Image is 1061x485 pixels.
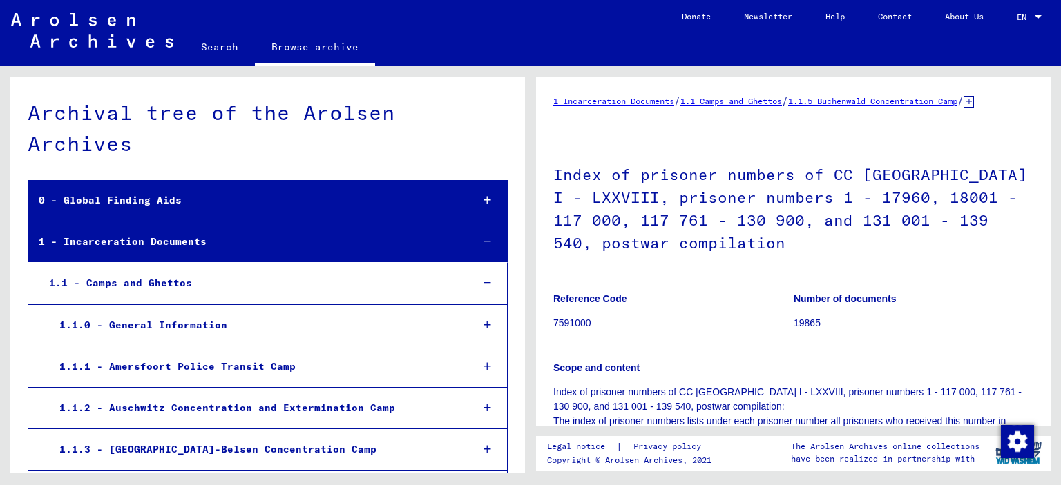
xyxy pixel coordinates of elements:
b: Scope and content [553,362,640,373]
div: 1 - Incarceration Documents [28,228,460,255]
div: | [547,439,718,454]
p: The Arolsen Archives online collections [791,440,979,453]
span: / [782,95,788,107]
div: 1.1.0 - General Information [49,312,460,339]
span: / [674,95,680,107]
img: yv_logo.png [993,435,1044,470]
h1: Index of prisoner numbers of CC [GEOGRAPHIC_DATA] I - LXXVIII, prisoner numbers 1 - 17960, 18001 ... [553,143,1033,272]
b: Reference Code [553,293,627,304]
b: Number of documents [794,293,897,304]
div: 1.1.1 - Amersfoort Police Transit Camp [49,353,460,380]
a: 1 Incarceration Documents [553,96,674,106]
span: / [957,95,964,107]
a: Browse archive [255,30,375,66]
p: 7591000 [553,316,793,330]
div: 1.1.2 - Auschwitz Concentration and Extermination Camp [49,395,460,422]
div: Archival tree of the Arolsen Archives [28,97,508,159]
div: 1.1 - Camps and Ghettos [39,270,460,297]
p: have been realized in partnership with [791,453,979,465]
span: EN [1017,12,1032,22]
p: 19865 [794,316,1033,330]
div: 0 - Global Finding Aids [28,187,460,214]
div: Change consent [1000,424,1033,457]
a: 1.1.5 Buchenwald Concentration Camp [788,96,957,106]
p: Copyright © Arolsen Archives, 2021 [547,454,718,466]
img: Arolsen_neg.svg [11,13,173,48]
a: 1.1 Camps and Ghettos [680,96,782,106]
p: Index of prisoner numbers of CC [GEOGRAPHIC_DATA] I - LXXVIII, prisoner numbers 1 - 117 000, 117 ... [553,385,1033,457]
a: Legal notice [547,439,616,454]
img: Change consent [1001,425,1034,458]
div: 1.1.3 - [GEOGRAPHIC_DATA]-Belsen Concentration Camp [49,436,460,463]
a: Search [184,30,255,63]
a: Privacy policy [622,439,718,454]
